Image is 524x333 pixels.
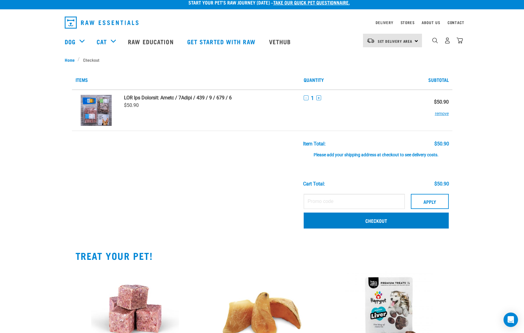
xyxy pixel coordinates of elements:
[65,37,76,46] a: Dog
[304,213,449,228] a: Checkout
[448,21,464,23] a: Contact
[65,57,460,63] nav: breadcrumbs
[378,40,413,42] span: Set Delivery Area
[124,95,296,101] a: LOR Ips Dolorsit: Ametc / 7Adipi / 439 / 9 / 679 / 6
[273,1,350,4] a: take our quick pet questionnaire.
[122,30,181,54] a: Raw Education
[97,37,107,46] a: Cat
[444,37,451,44] img: user.png
[457,37,463,44] img: home-icon@2x.png
[434,141,449,147] div: $50.90
[65,17,138,29] img: Raw Essentials Logo
[300,70,414,90] th: Quantity
[72,70,300,90] th: Items
[316,95,321,100] button: +
[311,95,314,101] span: 1
[414,70,452,90] th: Subtotal
[81,95,112,126] img: Get Started Dog (Standard)
[432,38,438,43] img: home-icon-1@2x.png
[401,21,415,23] a: Stores
[60,14,464,31] nav: dropdown navigation
[303,147,449,157] div: Please add your shipping address at checkout to see delivery costs.
[367,38,375,43] img: van-moving.png
[76,250,449,261] h2: TREAT YOUR PET!
[411,194,449,209] button: Apply
[422,21,440,23] a: About Us
[304,95,309,100] button: -
[434,181,449,187] div: $50.90
[181,30,263,54] a: Get started with Raw
[65,57,78,63] a: Home
[304,194,405,209] input: Promo code
[376,21,393,23] a: Delivery
[124,95,232,101] strong: LOR Ips Dolorsit: Ametc / 7Adipi / 439 / 9 / 679 / 6
[435,105,449,117] button: remove
[303,181,325,187] div: Cart total:
[414,90,452,131] td: $50.90
[303,141,326,147] div: Item Total:
[263,30,299,54] a: Vethub
[124,102,139,108] span: $50.90
[504,313,518,327] div: Open Intercom Messenger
